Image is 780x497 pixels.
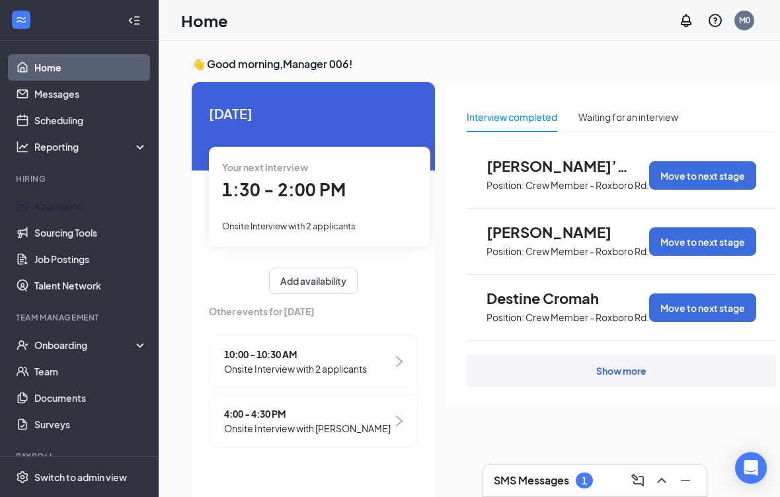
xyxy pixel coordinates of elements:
span: Onsite Interview with 2 applicants [224,362,367,376]
div: Open Intercom Messenger [735,452,767,484]
button: Minimize [675,470,696,491]
span: Your next interview [222,161,308,173]
span: [PERSON_NAME]’[PERSON_NAME] [487,157,632,174]
span: 1:30 - 2:00 PM [222,178,346,200]
span: Destine Cromah [487,289,632,307]
a: Talent Network [34,272,147,299]
button: Move to next stage [649,293,756,322]
div: Team Management [16,312,145,323]
svg: ChevronUp [654,473,670,488]
h3: SMS Messages [494,473,569,488]
svg: Notifications [678,13,694,28]
a: Sourcing Tools [34,219,147,246]
button: ComposeMessage [627,470,648,491]
p: Crew Member - Roxboro Rd. [526,245,649,258]
svg: ComposeMessage [630,473,646,488]
svg: UserCheck [16,338,29,352]
button: ChevronUp [651,470,672,491]
a: Surveys [34,411,147,438]
a: Documents [34,385,147,411]
a: Messages [34,81,147,107]
div: Interview completed [467,110,557,124]
button: Add availability [269,268,358,294]
button: Move to next stage [649,227,756,256]
p: Position: [487,179,524,192]
p: Crew Member - Roxboro Rd. [526,311,649,324]
a: Home [34,54,147,81]
div: Waiting for an interview [578,110,678,124]
div: Switch to admin view [34,471,127,484]
svg: Settings [16,471,29,484]
div: 1 [582,475,587,486]
p: Crew Member - Roxboro Rd. [526,179,649,192]
svg: QuestionInfo [707,13,723,28]
div: M0 [739,15,750,26]
svg: Collapse [128,14,141,27]
h1: Home [181,9,228,32]
span: 10:00 - 10:30 AM [224,347,367,362]
svg: WorkstreamLogo [15,13,28,26]
span: Onsite Interview with [PERSON_NAME] [224,421,391,436]
a: Scheduling [34,107,147,134]
span: 4:00 - 4:30 PM [224,406,391,421]
span: [DATE] [209,103,418,124]
p: Position: [487,311,524,324]
div: Show more [596,364,646,377]
p: Position: [487,245,524,258]
a: Applicants [34,193,147,219]
span: Onsite Interview with 2 applicants [222,221,356,231]
div: Payroll [16,451,145,462]
a: Job Postings [34,246,147,272]
span: Other events for [DATE] [209,304,418,319]
button: Move to next stage [649,161,756,190]
div: Reporting [34,140,148,153]
svg: Minimize [678,473,693,488]
div: Hiring [16,173,145,184]
div: Onboarding [34,338,136,352]
span: [PERSON_NAME] [487,223,632,241]
a: Team [34,358,147,385]
svg: Analysis [16,140,29,153]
